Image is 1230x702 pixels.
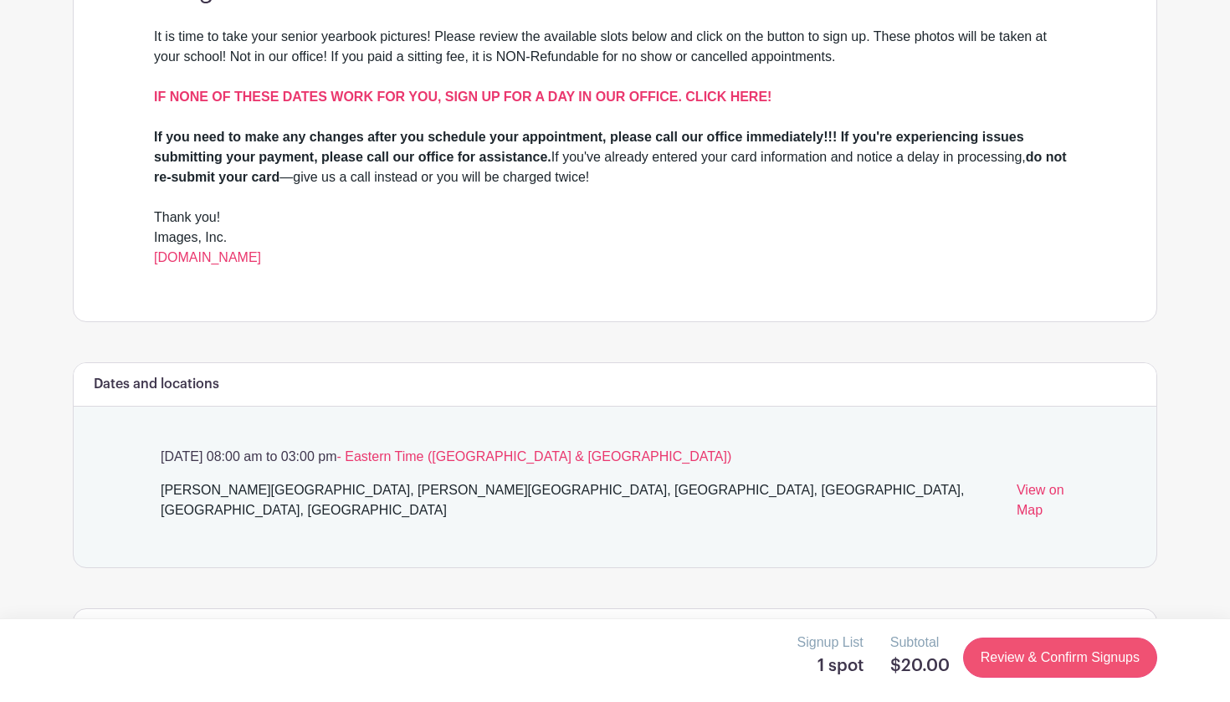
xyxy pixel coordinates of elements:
[154,130,1024,164] strong: If you need to make any changes after you schedule your appointment, please call our office immed...
[154,90,771,104] a: IF NONE OF THESE DATES WORK FOR YOU, SIGN UP FOR A DAY IN OUR OFFICE. CLICK HERE!
[154,228,1076,248] div: Images, Inc.
[797,656,864,676] h5: 1 spot
[1017,480,1076,527] a: View on Map
[154,127,1076,187] div: If you've already entered your card information and notice a delay in processing, —give us a call...
[890,633,950,653] p: Subtotal
[161,480,1003,527] div: [PERSON_NAME][GEOGRAPHIC_DATA], [PERSON_NAME][GEOGRAPHIC_DATA], [GEOGRAPHIC_DATA], [GEOGRAPHIC_DA...
[797,633,864,653] p: Signup List
[154,150,1067,184] strong: do not re-submit your card
[336,449,731,464] span: - Eastern Time ([GEOGRAPHIC_DATA] & [GEOGRAPHIC_DATA])
[154,27,1076,87] div: It is time to take your senior yearbook pictures! Please review the available slots below and cli...
[963,638,1157,678] a: Review & Confirm Signups
[890,656,950,676] h5: $20.00
[154,208,1076,228] div: Thank you!
[154,250,261,264] a: [DOMAIN_NAME]
[94,377,219,392] h6: Dates and locations
[154,447,1076,467] p: [DATE] 08:00 am to 03:00 pm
